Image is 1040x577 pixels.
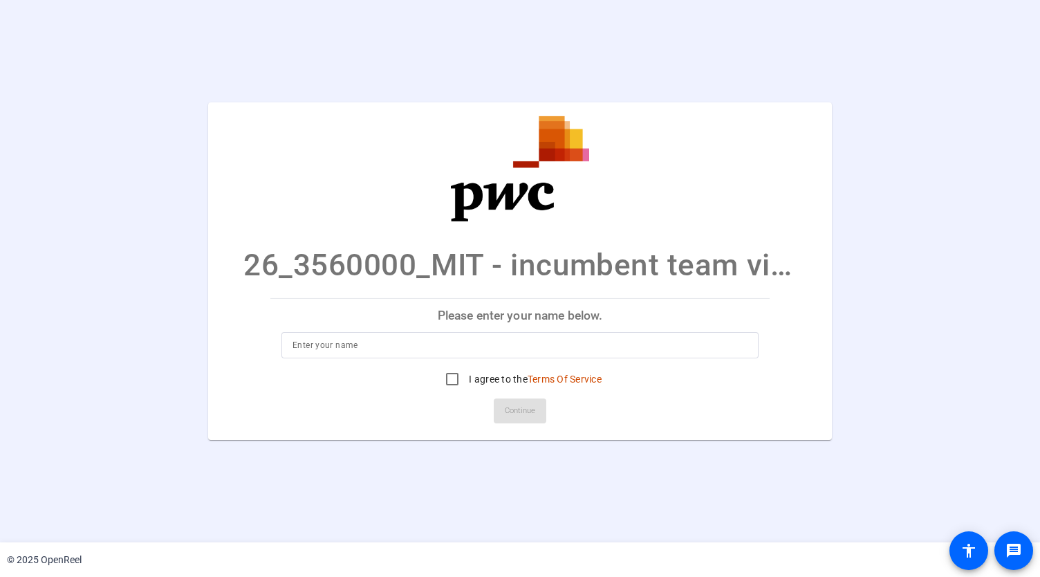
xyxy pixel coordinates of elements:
[243,242,797,288] p: 26_3560000_MIT - incumbent team video
[466,372,602,386] label: I agree to the
[1005,542,1022,559] mat-icon: message
[292,337,748,354] input: Enter your name
[270,299,770,332] p: Please enter your name below.
[7,553,82,567] div: © 2025 OpenReel
[528,374,602,385] a: Terms Of Service
[960,542,977,559] mat-icon: accessibility
[451,116,589,221] img: company-logo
